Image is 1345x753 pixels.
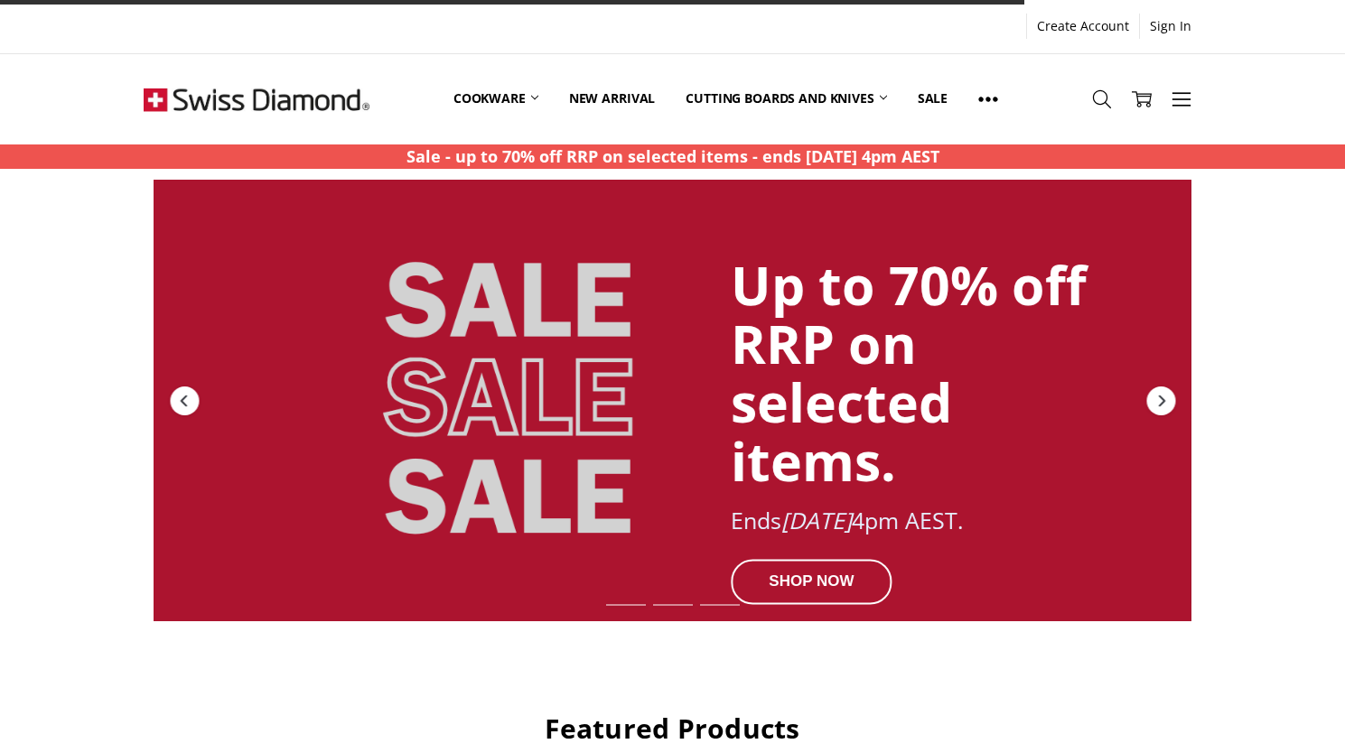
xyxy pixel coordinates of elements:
div: SHOP NOW [731,559,892,604]
div: Slide 3 of 7 [696,593,743,617]
img: Free Shipping On Every Order [144,54,369,144]
div: Next [1144,384,1177,416]
a: Sign In [1140,14,1201,39]
div: Previous [168,384,201,416]
div: Up to 70% off RRP on selected items. [731,256,1096,491]
a: Cutting boards and knives [670,59,902,139]
a: Create Account [1027,14,1139,39]
div: Ends 4pm AEST. [731,508,1096,534]
div: Slide 1 of 7 [602,593,649,617]
strong: Sale - up to 70% off RRP on selected items - ends [DATE] 4pm AEST [406,145,939,167]
h2: Featured Products [144,711,1200,746]
em: [DATE] [781,505,852,535]
a: Show All [963,59,1013,140]
a: Redirect to https://swissdiamond.com.au/cookware/shop-by-collection/premium-steel-dlx/ [154,180,1191,621]
a: New arrival [554,59,670,139]
a: Cookware [438,59,554,139]
div: Slide 2 of 7 [649,593,696,617]
a: Sale [902,59,963,139]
